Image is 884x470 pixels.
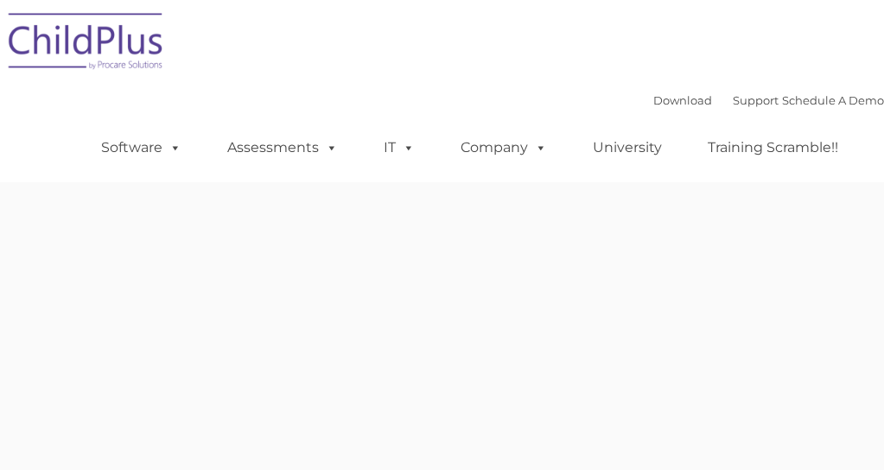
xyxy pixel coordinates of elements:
[576,130,679,165] a: University
[84,130,199,165] a: Software
[733,93,779,107] a: Support
[210,130,355,165] a: Assessments
[653,93,884,107] font: |
[782,93,884,107] a: Schedule A Demo
[366,130,432,165] a: IT
[690,130,855,165] a: Training Scramble!!
[653,93,712,107] a: Download
[443,130,564,165] a: Company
